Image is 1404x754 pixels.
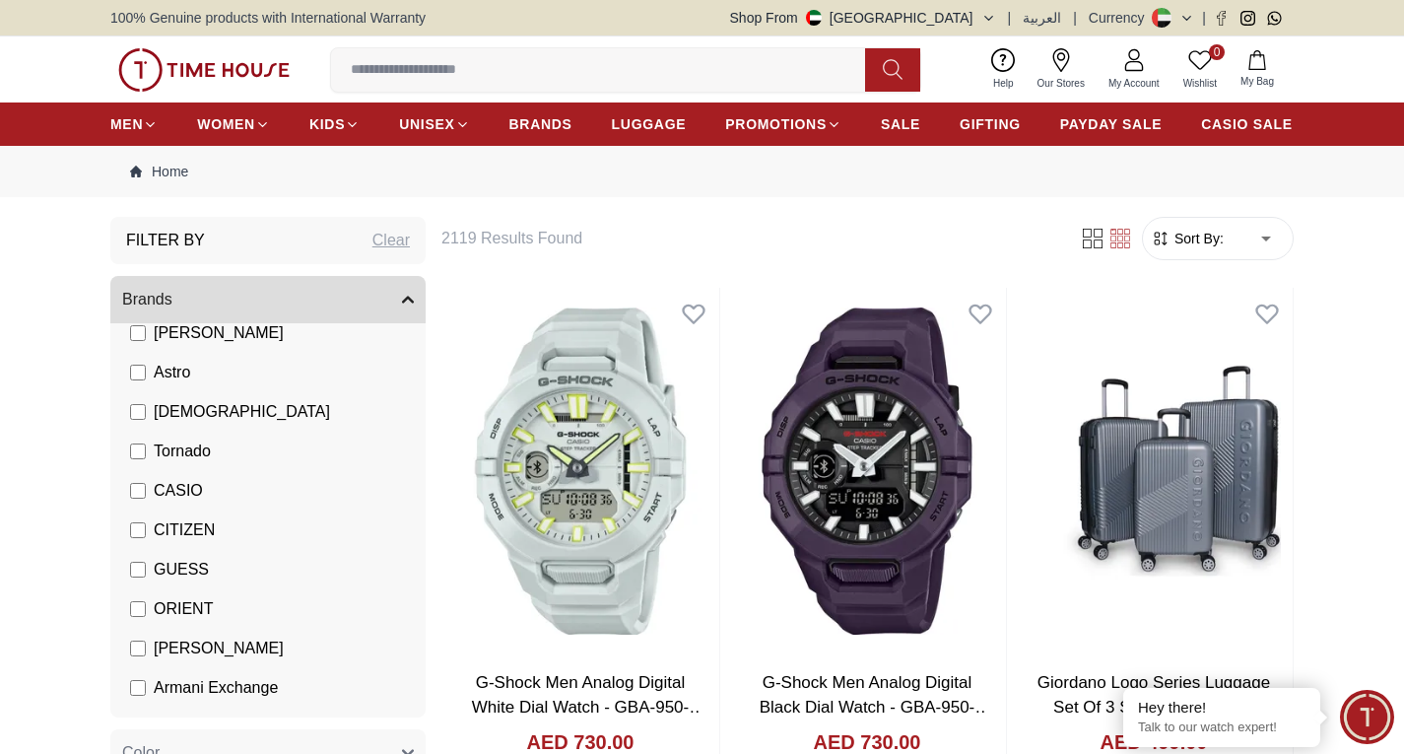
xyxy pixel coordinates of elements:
button: Brands [110,276,426,323]
a: Our Stores [1026,44,1097,95]
a: BRANDS [509,106,572,142]
div: Clear [372,229,410,252]
img: United Arab Emirates [806,10,822,26]
h6: 2119 Results Found [441,227,1055,250]
span: 100% Genuine products with International Warranty [110,8,426,28]
span: Armani Exchange [154,676,278,700]
h3: Filter By [126,229,205,252]
input: Astro [130,365,146,380]
span: My Bag [1233,74,1282,89]
span: ORIENT [154,597,213,621]
span: PROMOTIONS [725,114,827,134]
span: [PERSON_NAME] [154,637,284,660]
a: KIDS [309,106,360,142]
nav: Breadcrumb [110,146,1294,197]
span: MEN [110,114,143,134]
a: CASIO SALE [1201,106,1293,142]
input: Tornado [130,444,146,459]
input: CASIO [130,483,146,499]
span: [PERSON_NAME] [154,321,284,345]
span: CASIO SALE [1201,114,1293,134]
a: MEN [110,106,158,142]
input: Armani Exchange [130,680,146,696]
span: KIDS [309,114,345,134]
div: Hey there! [1138,698,1305,718]
span: [DEMOGRAPHIC_DATA] [154,400,330,424]
input: CITIZEN [130,522,146,538]
a: GIFTING [960,106,1021,142]
img: ... [118,48,290,92]
div: Currency [1089,8,1153,28]
span: | [1202,8,1206,28]
a: WOMEN [197,106,270,142]
button: Sort By: [1151,229,1224,248]
span: Police [154,716,197,739]
button: My Bag [1229,46,1286,93]
button: Shop From[GEOGRAPHIC_DATA] [730,8,996,28]
img: G-Shock Men Analog Digital Black Dial Watch - GBA-950-2ADR [728,288,1006,654]
a: SALE [881,106,920,142]
a: G-Shock Men Analog Digital Black Dial Watch - GBA-950-2ADR [760,673,992,742]
a: Facebook [1214,11,1229,26]
span: GIFTING [960,114,1021,134]
span: PAYDAY SALE [1060,114,1162,134]
a: Home [130,162,188,181]
div: Chat Widget [1340,690,1394,744]
span: SALE [881,114,920,134]
a: 0Wishlist [1171,44,1229,95]
a: Instagram [1240,11,1255,26]
span: | [1073,8,1077,28]
button: العربية [1023,8,1061,28]
a: UNISEX [399,106,469,142]
span: Help [985,76,1022,91]
span: Brands [122,288,172,311]
span: 0 [1209,44,1225,60]
a: PAYDAY SALE [1060,106,1162,142]
span: UNISEX [399,114,454,134]
span: Wishlist [1175,76,1225,91]
span: Our Stores [1030,76,1093,91]
a: PROMOTIONS [725,106,841,142]
input: ORIENT [130,601,146,617]
span: LUGGAGE [612,114,687,134]
span: Tornado [154,440,211,463]
input: [PERSON_NAME] [130,325,146,341]
span: Sort By: [1170,229,1224,248]
a: Whatsapp [1267,11,1282,26]
input: GUESS [130,562,146,578]
span: CITIZEN [154,518,215,542]
a: Help [981,44,1026,95]
a: G-Shock Men Analog Digital White Dial Watch - GBA-950-7ADR [472,673,705,742]
span: BRANDS [509,114,572,134]
img: Giordano Logo Series Luggage Set Of 3 Silver GR020.SLV [1015,288,1293,654]
span: WOMEN [197,114,255,134]
p: Talk to our watch expert! [1138,720,1305,736]
span: Astro [154,361,190,384]
span: CASIO [154,479,203,503]
input: [DEMOGRAPHIC_DATA] [130,404,146,420]
span: | [1008,8,1012,28]
a: LUGGAGE [612,106,687,142]
img: G-Shock Men Analog Digital White Dial Watch - GBA-950-7ADR [441,288,719,654]
span: My Account [1101,76,1168,91]
span: GUESS [154,558,209,582]
a: Giordano Logo Series Luggage Set Of 3 Silver GR020.SLV [1037,673,1270,718]
input: [PERSON_NAME] [130,641,146,656]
